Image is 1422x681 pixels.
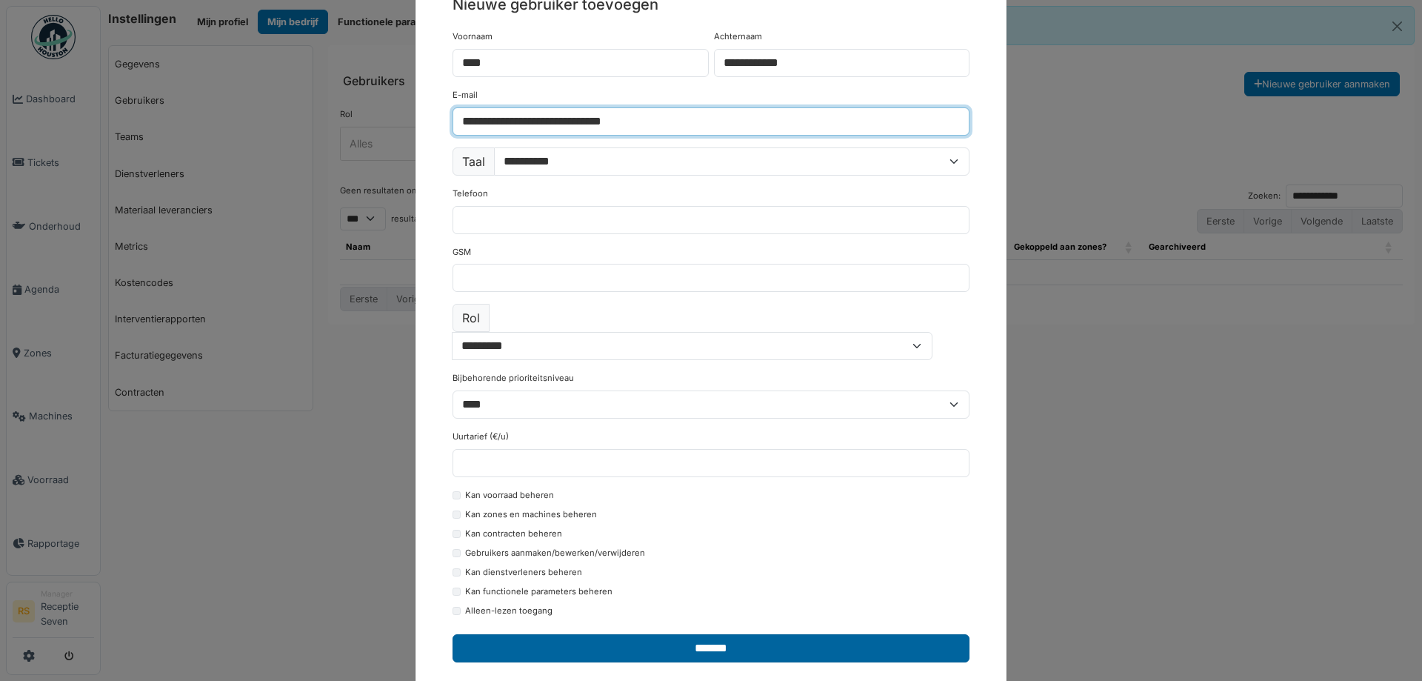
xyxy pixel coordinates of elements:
label: Bijbehorende prioriteitsniveau [453,372,574,385]
label: E-mail [453,89,478,102]
label: Kan dienstverleners beheren [465,566,582,579]
label: GSM [453,246,471,259]
label: Kan contracten beheren [465,528,562,540]
label: Alleen-lezen toegang [465,605,553,617]
label: Kan zones en machines beheren [465,508,597,521]
label: Telefoon [453,187,488,200]
label: Rol [453,304,490,332]
label: Uurtarief (€/u) [453,431,509,443]
label: Voornaam [453,30,493,43]
label: Taal [453,147,495,176]
label: Kan voorraad beheren [465,489,554,502]
label: Kan functionele parameters beheren [465,585,612,598]
label: Achternaam [714,30,762,43]
label: Gebruikers aanmaken/bewerken/verwijderen [465,547,645,559]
